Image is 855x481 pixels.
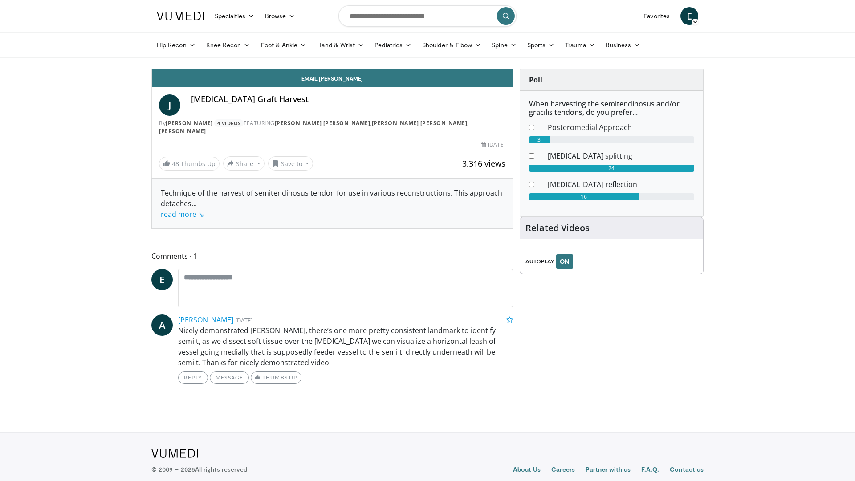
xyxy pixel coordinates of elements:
[151,465,247,474] p: © 2009 – 2025
[251,371,301,384] a: Thumbs Up
[159,119,505,135] div: By FEATURING , , , ,
[191,94,505,104] h4: [MEDICAL_DATA] Graft Harvest
[417,36,486,54] a: Shoulder & Elbow
[223,156,265,171] button: Share
[210,371,249,384] a: Message
[178,325,513,368] p: Nicely demonstrated [PERSON_NAME], there’s one more pretty consistent landmark to identify semi t...
[166,119,213,127] a: [PERSON_NAME]
[178,371,208,384] a: Reply
[338,5,517,27] input: Search topics, interventions
[529,193,639,200] div: 16
[372,119,419,127] a: [PERSON_NAME]
[670,465,704,476] a: Contact us
[159,94,180,116] a: J
[529,165,694,172] div: 24
[513,465,541,476] a: About Us
[159,157,220,171] a: 48 Thumbs Up
[586,465,631,476] a: Partner with us
[600,36,646,54] a: Business
[178,315,233,325] a: [PERSON_NAME]
[151,250,513,262] span: Comments 1
[159,127,206,135] a: [PERSON_NAME]
[556,254,573,269] button: ON
[638,7,675,25] a: Favorites
[522,36,560,54] a: Sports
[195,465,247,473] span: All rights reserved
[551,465,575,476] a: Careers
[541,179,701,190] dd: [MEDICAL_DATA] reflection
[151,269,173,290] a: E
[529,136,550,143] div: 3
[641,465,659,476] a: F.A.Q.
[275,119,322,127] a: [PERSON_NAME]
[256,36,312,54] a: Foot & Ankle
[235,316,252,324] small: [DATE]
[161,188,504,220] div: Technique of the harvest of semitendinosus tendon for use in various reconstructions. This approa...
[151,449,198,458] img: VuMedi Logo
[152,69,513,87] a: Email [PERSON_NAME]
[369,36,417,54] a: Pediatrics
[420,119,468,127] a: [PERSON_NAME]
[312,36,369,54] a: Hand & Wrist
[462,158,505,169] span: 3,316 views
[151,314,173,336] a: A
[541,151,701,161] dd: [MEDICAL_DATA] splitting
[157,12,204,20] img: VuMedi Logo
[260,7,301,25] a: Browse
[529,75,542,85] strong: Poll
[201,36,256,54] a: Knee Recon
[172,159,179,168] span: 48
[525,223,590,233] h4: Related Videos
[161,209,204,219] a: read more ↘
[323,119,370,127] a: [PERSON_NAME]
[525,257,554,265] span: AUTOPLAY
[541,122,701,133] dd: Posteromedial Approach
[209,7,260,25] a: Specialties
[481,141,505,149] div: [DATE]
[529,100,694,117] h6: When harvesting the semitendinosus and/or gracilis tendons, do you prefer...
[486,36,521,54] a: Spine
[214,119,244,127] a: 4 Videos
[560,36,600,54] a: Trauma
[268,156,313,171] button: Save to
[680,7,698,25] a: E
[151,36,201,54] a: Hip Recon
